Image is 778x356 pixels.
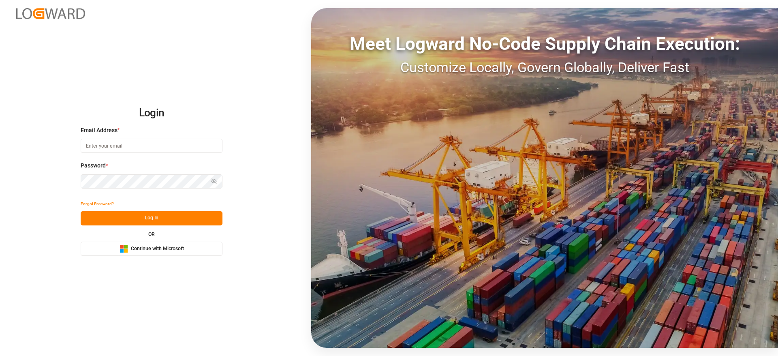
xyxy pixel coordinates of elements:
[131,245,184,253] span: Continue with Microsoft
[148,232,155,237] small: OR
[81,211,222,225] button: Log In
[81,161,106,170] span: Password
[81,126,118,135] span: Email Address
[81,197,114,211] button: Forgot Password?
[16,8,85,19] img: Logward_new_orange.png
[311,30,778,57] div: Meet Logward No-Code Supply Chain Execution:
[81,242,222,256] button: Continue with Microsoft
[81,139,222,153] input: Enter your email
[311,57,778,78] div: Customize Locally, Govern Globally, Deliver Fast
[81,100,222,126] h2: Login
